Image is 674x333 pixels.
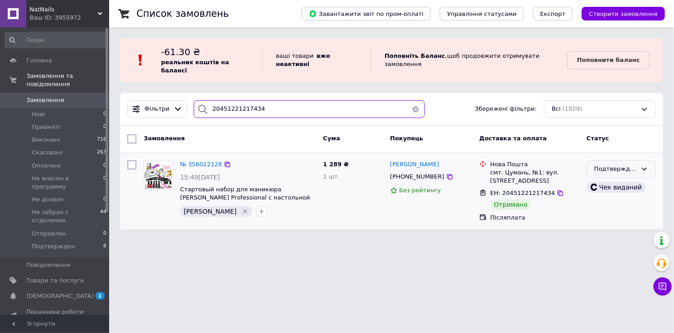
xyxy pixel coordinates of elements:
span: Замовлення [26,96,64,104]
a: Створити замовлення [573,10,665,17]
div: ваші товари [262,46,371,75]
span: Не забран с отделения [32,208,100,225]
span: 1 шт. [323,173,340,180]
a: Поповнити баланс [568,51,649,69]
span: 15:49[DATE] [180,174,220,181]
input: Пошук [5,32,107,48]
span: Нові [32,110,45,118]
span: [PHONE_NUMBER] [390,173,444,180]
b: реальних коштів на балансі [161,59,229,74]
span: Повідомлення [26,261,70,269]
span: Статус [587,135,609,142]
span: Створити замовлення [589,10,658,17]
span: 716 [97,136,106,144]
span: NatNails [30,5,98,14]
b: Поповніть Баланс [385,52,445,59]
span: 0 [103,230,106,238]
div: Подтвержден [594,164,637,174]
span: ЕН: 20451221217434 [490,190,555,196]
div: Нова Пошта [490,160,579,169]
img: Фото товару [144,161,172,189]
div: Ваш ID: 3955972 [30,14,109,22]
span: 0 [103,195,106,204]
span: 0 [103,110,106,118]
span: Замовлення та повідомлення [26,72,109,88]
span: Не дозвон [32,195,64,204]
span: Прийняті [32,123,60,131]
span: Збережені фільтри: [475,105,537,113]
input: Пошук за номером замовлення, ПІБ покупця, номером телефону, Email, номером накладної [194,100,425,118]
span: Не внесен в программу [32,174,103,191]
button: Експорт [533,7,573,20]
span: Фільтри [145,105,170,113]
span: Cума [323,135,340,142]
span: [PERSON_NAME] [184,208,236,215]
span: 6 [103,242,106,251]
span: Замовлення [144,135,185,142]
div: Післяплата [490,214,579,222]
span: [PERSON_NAME] [390,161,439,168]
div: Отримано [490,199,531,210]
span: Доставка та оплата [479,135,547,142]
span: Показники роботи компанії [26,308,84,324]
span: 44 [100,208,106,225]
a: Фото товару [144,160,173,190]
span: Управління статусами [447,10,517,17]
img: :exclamation: [134,53,147,67]
span: Експорт [540,10,566,17]
a: Стартовый набор для маникюра [PERSON_NAME] Professional с настольной лампой SUN 5 на 48 Вт. и фре... [180,186,310,218]
a: [PERSON_NAME] [390,160,439,169]
span: Отправлен [32,230,66,238]
span: Виконані [32,136,60,144]
span: Товари та послуги [26,277,84,285]
svg: Видалити мітку [241,208,249,215]
span: 1 [96,292,105,300]
button: Управління статусами [440,7,524,20]
h1: Список замовлень [136,8,229,19]
span: -61.30 ₴ [161,46,200,57]
span: 263 [97,149,106,157]
span: Завантажити звіт по пром-оплаті [309,10,423,18]
b: Поповнити баланс [577,56,640,63]
span: 0 [103,162,106,170]
span: Оплачені [32,162,60,170]
button: Завантажити звіт по пром-оплаті [302,7,431,20]
span: [DEMOGRAPHIC_DATA] [26,292,94,300]
span: 1 289 ₴ [323,161,349,168]
span: 0 [103,174,106,191]
span: Скасовані [32,149,63,157]
div: Чек виданий [587,182,646,193]
span: Покупець [390,135,423,142]
span: 0 [103,123,106,131]
button: Створити замовлення [582,7,665,20]
span: Всі [552,105,561,113]
span: Без рейтингу [399,187,441,194]
div: , щоб продовжити отримувати замовлення [371,46,568,75]
span: Подтвержден [32,242,75,251]
button: Чат з покупцем [654,277,672,296]
button: Очистить [407,100,425,118]
span: Головна [26,56,52,65]
div: смт. Цумань, №1: вул. [STREET_ADDRESS] [490,169,579,185]
a: № 356022128 [180,161,222,168]
span: (1029) [563,105,582,112]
